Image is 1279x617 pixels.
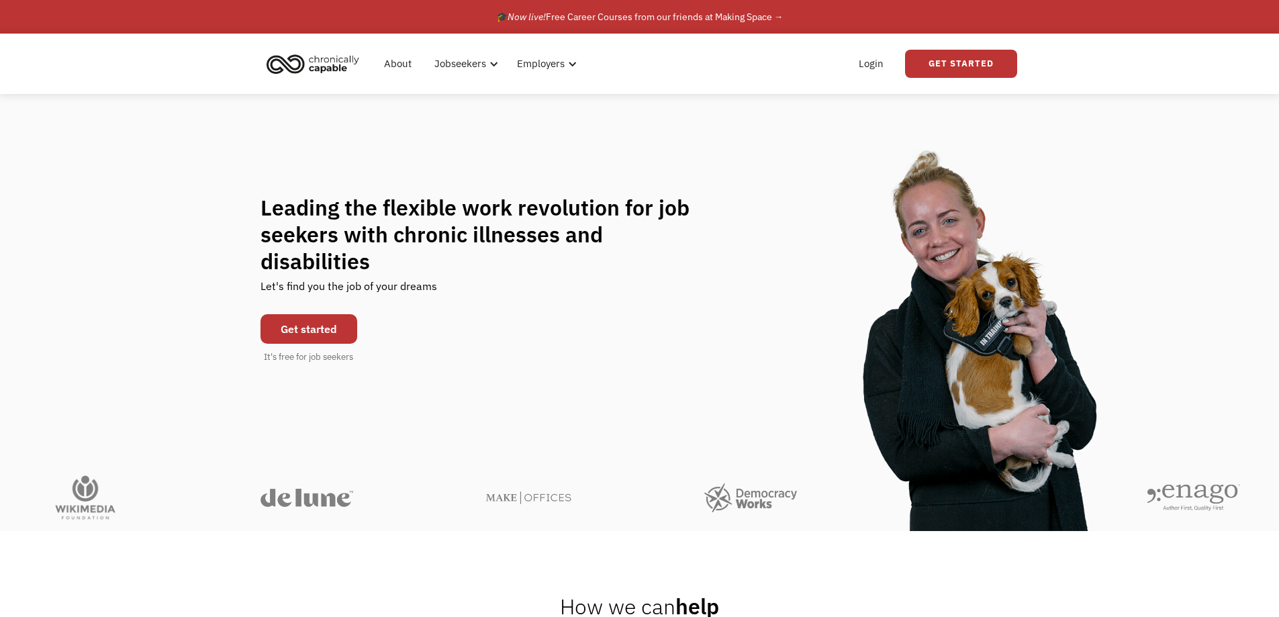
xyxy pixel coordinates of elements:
div: Employers [517,56,565,72]
img: Chronically Capable logo [263,49,363,79]
div: It's free for job seekers [264,350,353,364]
div: 🎓 Free Career Courses from our friends at Making Space → [496,9,784,25]
div: Employers [509,42,581,85]
a: Login [851,42,892,85]
a: About [376,42,420,85]
div: Jobseekers [434,56,486,72]
a: home [263,49,369,79]
a: Get Started [905,50,1017,78]
a: Get started [260,314,357,344]
div: Let's find you the job of your dreams [260,275,437,307]
div: Jobseekers [426,42,502,85]
h1: Leading the flexible work revolution for job seekers with chronic illnesses and disabilities [260,194,716,275]
em: Now live! [508,11,546,23]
